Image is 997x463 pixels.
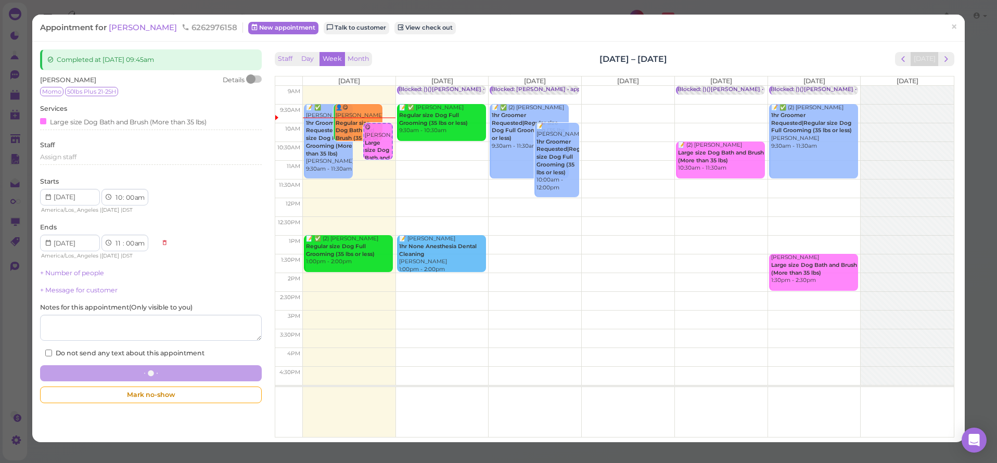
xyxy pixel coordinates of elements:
span: [DATE] [101,252,119,259]
span: 11:30am [279,182,300,188]
h2: [DATE] – [DATE] [599,53,667,65]
div: [PERSON_NAME] 1:30pm - 2:30pm [771,254,858,285]
span: [DATE] [338,77,360,85]
b: 1hr Groomer Requested|Regular size Dog Full Grooming (35 lbs or less) [492,112,565,142]
div: 📝 ✅ (2) [PERSON_NAME] [PERSON_NAME] 9:30am - 11:30am [771,104,858,150]
div: 📝 ✅ (2) [PERSON_NAME] 1:00pm - 2:00pm [305,235,393,266]
span: 1:30pm [281,256,300,263]
div: Blocked: ()()[PERSON_NAME] • appointment [678,86,801,94]
label: Services [40,104,67,113]
div: Blocked: [PERSON_NAME] • appointment [491,86,606,94]
div: | | [40,205,156,215]
div: 📝 ✅ (2) [PERSON_NAME] 9:30am - 11:30am [491,104,568,150]
span: 12pm [286,200,300,207]
label: Starts [40,177,59,186]
span: × [951,20,957,34]
div: 📝 [PERSON_NAME] [PERSON_NAME] 1:00pm - 2:00pm [399,235,486,273]
b: 1hr Groomer Requested|Regular size Dog Full Grooming (35 lbs or less) [771,112,852,134]
span: Momo [40,87,63,96]
b: Regular size Dog Bath and Brush (35 lbs or less) [336,120,378,149]
div: Large size Dog Bath and Brush (More than 35 lbs) [40,116,207,127]
span: America/Los_Angeles [41,207,98,213]
span: 1pm [289,238,300,245]
div: Mark no-show [40,387,261,403]
span: 9am [288,88,300,95]
button: next [938,52,954,66]
button: Day [295,52,320,66]
b: Regular size Dog Full Grooming (35 lbs or less) [306,243,375,258]
b: 1hr Groomer Requested|Regular size Dog Full Grooming (35 lbs or less) [536,138,591,176]
div: 👤😋 [PERSON_NAME] 9:30am - 10:30am [335,104,382,165]
span: 12:30pm [278,219,300,226]
span: [PERSON_NAME] [40,76,96,84]
button: prev [895,52,911,66]
button: Week [319,52,345,66]
b: Large size Dog Bath and Brush (More than 35 lbs) [365,139,390,192]
div: Open Intercom Messenger [962,428,987,453]
span: [DATE] [431,77,453,85]
a: Talk to customer [324,22,389,34]
div: Details [223,75,245,85]
div: 📝 (2) [PERSON_NAME] 10:30am - 11:30am [678,142,765,172]
label: Ends [40,223,57,232]
span: 4pm [287,350,300,357]
span: 4:30pm [279,369,300,376]
button: [DATE] [911,52,939,66]
a: New appointment [248,22,318,34]
b: 1hr Groomer Requested|Large size Dog Full Grooming (More than 35 lbs) [306,120,354,157]
span: [DATE] [897,77,918,85]
span: America/Los_Angeles [41,252,98,259]
div: Appointment for [40,22,243,33]
div: 📝 ✅ [PERSON_NAME] 9:30am - 10:30am [399,104,486,135]
div: | | [40,251,156,261]
b: Large size Dog Bath and Brush (More than 35 lbs) [771,262,857,276]
span: 9:30am [280,107,300,113]
span: 3:30pm [280,331,300,338]
span: [DATE] [101,207,119,213]
span: DST [122,252,133,259]
span: 50lbs Plus 21-25H [65,87,118,96]
b: 1hr None Anesthesia Dental Cleaning [399,243,477,258]
span: DST [122,207,133,213]
div: 😋 [PERSON_NAME] 10:00am - 11:00am [364,124,392,208]
a: [PERSON_NAME] [109,22,179,32]
div: 📝 [PERSON_NAME] 10:00am - 12:00pm [536,123,579,191]
a: View check out [394,22,456,34]
button: Staff [275,52,296,66]
label: Notes for this appointment ( Only visible to you ) [40,303,193,312]
span: [DATE] [710,77,732,85]
span: [DATE] [524,77,546,85]
span: 3pm [288,313,300,319]
span: [DATE] [617,77,639,85]
a: + Message for customer [40,286,118,294]
span: 11am [287,163,300,170]
span: Assign staff [40,153,76,161]
b: Regular size Dog Full Grooming (35 lbs or less) [399,112,468,126]
span: 2pm [288,275,300,282]
span: 10:30am [277,144,300,151]
div: Completed at [DATE] 09:45am [40,49,261,70]
label: Staff [40,140,55,150]
input: Do not send any text about this appointment [45,350,52,356]
div: Blocked: ()()[PERSON_NAME] • appointment [399,86,522,94]
button: Month [344,52,372,66]
span: [DATE] [803,77,825,85]
a: × [944,15,964,40]
b: Large size Dog Bath and Brush (More than 35 lbs) [678,149,764,164]
div: 📝 ✅ [PERSON_NAME] [PERSON_NAME] 9:30am - 11:30am [305,104,353,173]
span: 6262976158 [182,22,237,32]
label: Do not send any text about this appointment [45,349,204,358]
span: 2:30pm [280,294,300,301]
div: Blocked: ()()[PERSON_NAME] • appointment [771,86,894,94]
a: + Number of people [40,269,104,277]
span: 10am [285,125,300,132]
